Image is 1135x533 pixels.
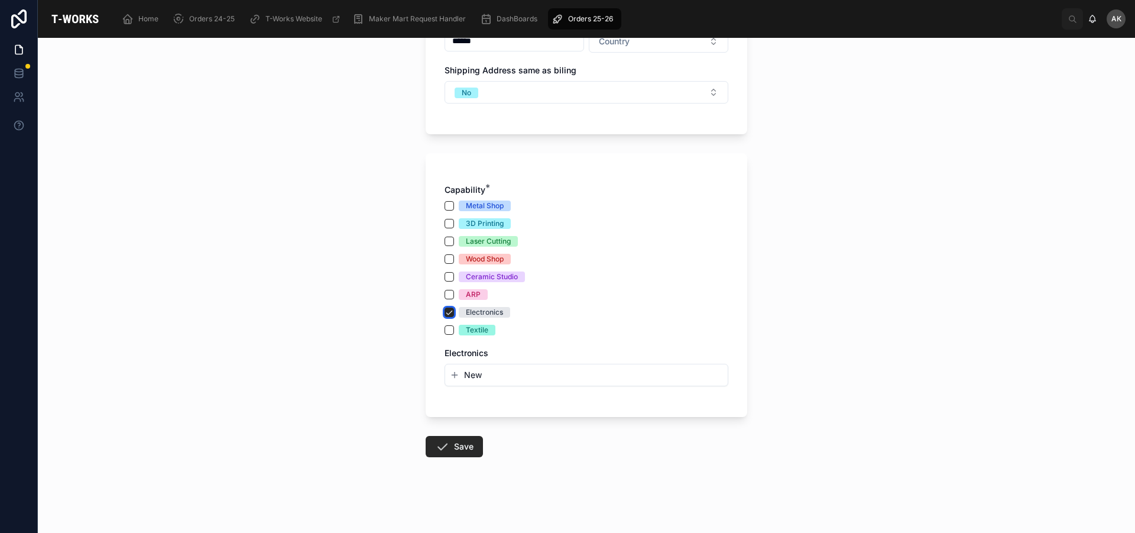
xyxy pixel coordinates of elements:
[426,436,483,457] button: Save
[466,201,504,211] div: Metal Shop
[568,14,613,24] span: Orders 25-26
[466,272,518,282] div: Ceramic Studio
[1111,14,1121,24] span: AK
[265,14,322,24] span: T-Works Website
[445,348,488,358] span: Electronics
[369,14,466,24] span: Maker Mart Request Handler
[47,9,103,28] img: App logo
[589,30,728,53] button: Select Button
[189,14,235,24] span: Orders 24-25
[599,35,630,47] span: Country
[138,14,158,24] span: Home
[466,307,503,318] div: Electronics
[476,8,546,30] a: DashBoards
[349,8,474,30] a: Maker Mart Request Handler
[464,369,482,381] span: New
[548,8,621,30] a: Orders 25-26
[118,8,167,30] a: Home
[462,88,471,98] div: No
[466,254,504,264] div: Wood Shop
[169,8,243,30] a: Orders 24-25
[466,236,511,247] div: Laser Cutting
[112,6,1062,32] div: scrollable content
[466,325,488,335] div: Textile
[445,65,576,75] span: Shipping Address same as biling
[450,369,723,381] button: New
[445,185,485,195] span: Capability
[445,81,728,104] button: Select Button
[466,289,481,300] div: ARP
[497,14,537,24] span: DashBoards
[245,8,346,30] a: T-Works Website
[466,218,504,229] div: 3D Printing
